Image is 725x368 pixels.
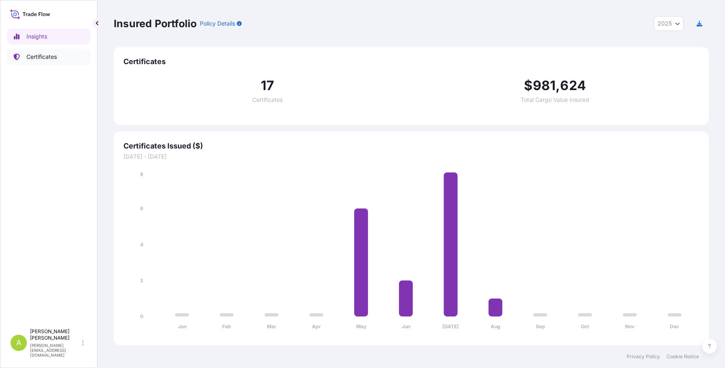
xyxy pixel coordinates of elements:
[491,323,500,329] tspan: Aug
[442,323,459,329] tspan: [DATE]
[123,153,699,161] span: [DATE] - [DATE]
[556,79,560,92] span: ,
[140,313,143,319] tspan: 0
[26,53,57,61] p: Certificates
[114,17,197,30] p: Insured Portfolio
[654,16,684,31] button: Year Selector
[560,79,586,92] span: 624
[402,323,410,329] tspan: Jun
[581,323,589,329] tspan: Oct
[140,205,143,211] tspan: 6
[30,328,80,341] p: [PERSON_NAME] [PERSON_NAME]
[140,171,143,177] tspan: 8
[533,79,556,92] span: 981
[627,353,660,360] a: Privacy Policy
[178,323,186,329] tspan: Jan
[521,97,589,103] span: Total Cargo Value Insured
[252,97,283,103] span: Certificates
[312,323,321,329] tspan: Apr
[140,278,143,284] tspan: 2
[356,323,367,329] tspan: May
[7,49,91,65] a: Certificates
[524,79,532,92] span: $
[670,323,679,329] tspan: Dec
[200,19,235,28] p: Policy Details
[16,339,21,347] span: A
[667,353,699,360] a: Cookie Notice
[536,323,545,329] tspan: Sep
[140,241,143,247] tspan: 4
[30,343,80,357] p: [PERSON_NAME][EMAIL_ADDRESS][DOMAIN_NAME]
[26,32,47,41] p: Insights
[7,28,91,45] a: Insights
[123,141,699,151] span: Certificates Issued ($)
[658,19,672,28] span: 2025
[267,323,276,329] tspan: Mar
[222,323,231,329] tspan: Feb
[625,323,635,329] tspan: Nov
[261,79,274,92] span: 17
[123,57,699,67] span: Certificates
